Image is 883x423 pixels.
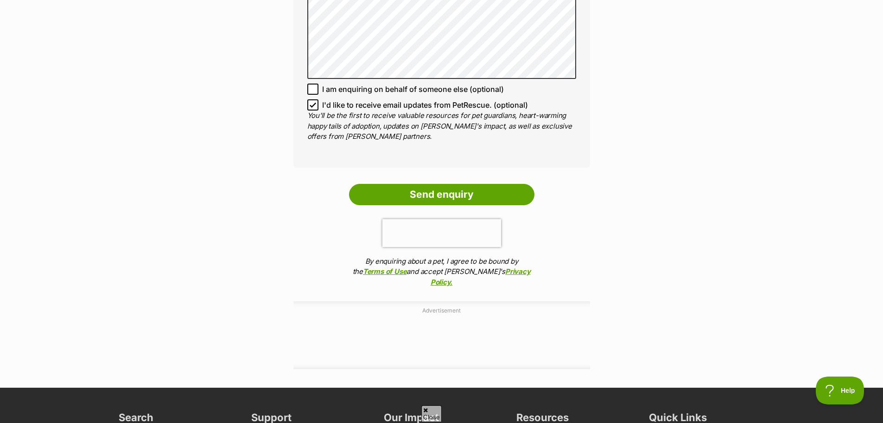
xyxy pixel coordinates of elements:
div: Advertisement [293,301,590,369]
p: By enquiring about a pet, I agree to be bound by the and accept [PERSON_NAME]'s [349,256,534,288]
span: I'd like to receive email updates from PetRescue. (optional) [322,99,528,111]
a: Terms of Use [363,267,407,276]
input: Send enquiry [349,184,534,205]
a: Privacy Policy. [431,267,531,286]
iframe: reCAPTCHA [382,219,501,247]
p: You'll be the first to receive valuable resources for pet guardians, heart-warming happy tails of... [307,111,576,142]
span: I am enquiring on behalf of someone else (optional) [322,84,504,95]
iframe: Help Scout Beacon - Open [816,377,864,404]
span: Close [421,405,442,422]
